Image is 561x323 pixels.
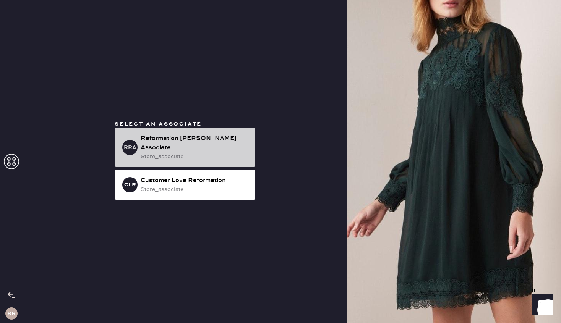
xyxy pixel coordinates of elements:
div: store_associate [141,152,249,161]
h3: RRA [124,145,136,150]
iframe: Front Chat [525,289,558,321]
div: store_associate [141,185,249,194]
h3: RR [7,311,16,316]
div: Customer Love Reformation [141,176,249,185]
span: Select an associate [115,121,202,128]
div: Reformation [PERSON_NAME] Associate [141,134,249,152]
h3: CLR [124,182,136,187]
